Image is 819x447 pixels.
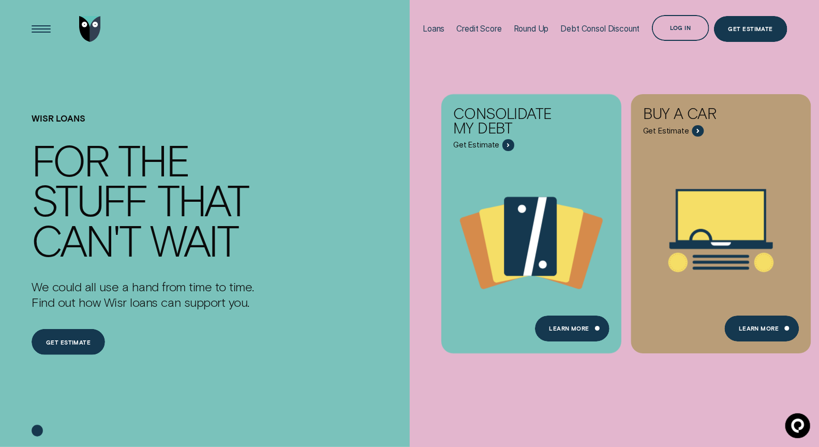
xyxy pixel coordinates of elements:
a: Buy a car - Learn more [631,94,811,346]
a: Get Estimate [714,16,787,42]
div: that [157,180,248,220]
a: Consolidate my debt - Learn more [441,94,621,346]
div: stuff [32,180,147,220]
span: Get Estimate [643,126,689,136]
div: For [32,140,108,180]
div: wait [150,220,238,260]
h1: Wisr loans [32,113,254,140]
div: Debt Consol Discount [561,23,640,35]
div: Buy a car [643,106,758,125]
span: Get Estimate [453,140,499,150]
div: Round Up [514,23,549,35]
div: can't [32,220,140,260]
h4: For the stuff that can't wait [32,140,254,260]
a: Learn more [535,316,609,341]
button: Open Menu [28,16,54,42]
div: Consolidate my debt [453,106,568,139]
img: Wisr [79,16,101,42]
p: We could all use a hand from time to time. Find out how Wisr loans can support you. [32,279,254,310]
a: Get estimate [32,329,105,355]
div: Loans [423,23,444,35]
a: Learn More [724,316,799,341]
div: Credit Score [457,23,502,35]
button: Log in [652,15,709,41]
div: the [118,140,189,180]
